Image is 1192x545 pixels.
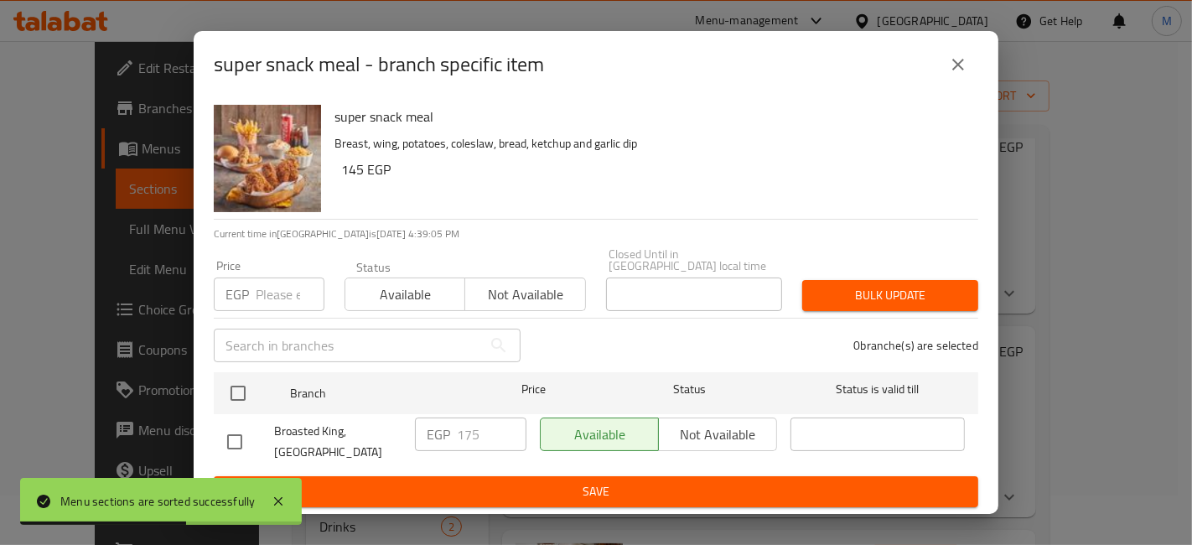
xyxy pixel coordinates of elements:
[457,418,526,451] input: Please enter price
[214,476,978,507] button: Save
[603,379,777,400] span: Status
[802,280,978,311] button: Bulk update
[472,283,578,307] span: Not available
[464,278,585,311] button: Not available
[214,329,482,362] input: Search in branches
[290,383,464,404] span: Branch
[225,284,249,304] p: EGP
[274,421,402,463] span: Broasted King, [GEOGRAPHIC_DATA]
[790,379,965,400] span: Status is valid till
[341,158,965,181] h6: 145 EGP
[227,481,965,502] span: Save
[853,337,978,354] p: 0 branche(s) are selected
[214,105,321,212] img: super snack meal
[345,278,465,311] button: Available
[60,492,255,511] div: Menu sections are sorted successfully
[214,226,978,241] p: Current time in [GEOGRAPHIC_DATA] is [DATE] 4:39:05 PM
[334,133,965,154] p: Breast, wing, potatoes, coleslaw, bread, ketchup and garlic dip
[334,105,965,128] h6: super snack meal
[214,51,544,78] h2: super snack meal - branch specific item
[352,283,459,307] span: Available
[478,379,589,400] span: Price
[816,285,965,306] span: Bulk update
[256,278,324,311] input: Please enter price
[938,44,978,85] button: close
[427,424,450,444] p: EGP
